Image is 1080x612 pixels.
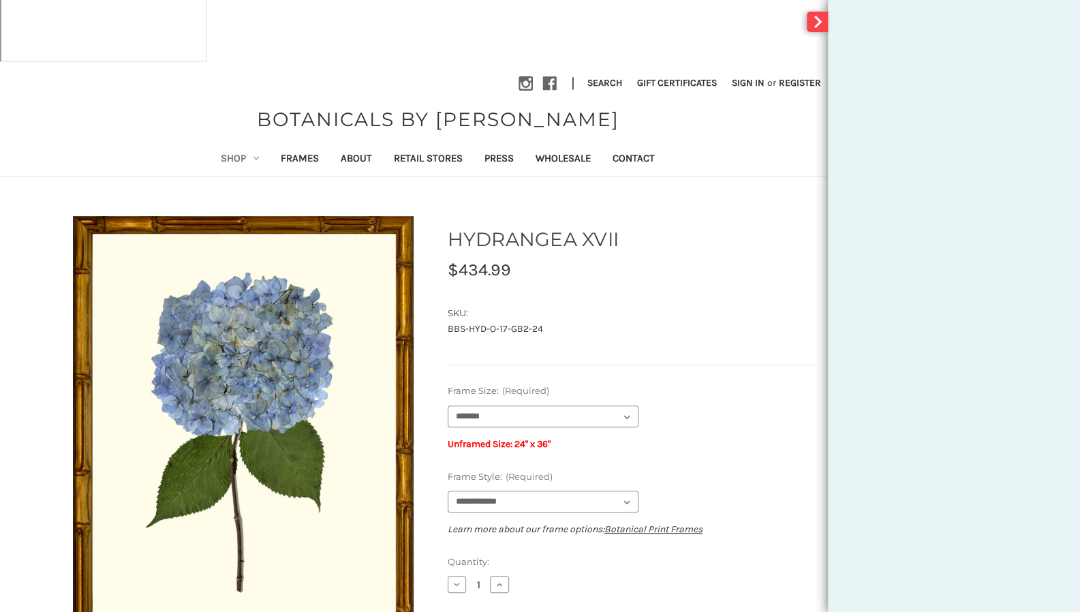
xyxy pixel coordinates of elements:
[448,260,511,279] span: $434.99
[766,76,777,90] span: or
[771,66,829,100] a: Register
[249,105,626,134] a: BOTANICALS BY [PERSON_NAME]
[630,66,724,100] a: Gift Certificates
[448,322,818,336] dd: BBS-HYD-O-17-GB2-24
[502,385,549,396] small: (Required)
[210,143,270,177] a: Shop
[566,73,580,95] li: |
[724,66,772,100] a: Sign in
[448,384,818,398] label: Frame Size:
[383,143,474,177] a: Retail Stores
[474,143,525,177] a: Press
[270,143,330,177] a: Frames
[448,470,818,484] label: Frame Style:
[525,143,602,177] a: Wholesale
[602,143,666,177] a: Contact
[448,437,818,451] p: Unframed Size: 24" x 36"
[604,523,703,535] a: Botanical Print Frames
[330,143,383,177] a: About
[580,66,630,100] button: Search
[448,555,818,569] label: Quantity:
[824,66,861,100] a: Cart with 0 items
[448,522,818,536] p: Learn more about our frame options:
[448,225,818,254] h1: HYDRANGEA XVII
[448,307,815,320] dt: SKU:
[505,471,552,482] small: (Required)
